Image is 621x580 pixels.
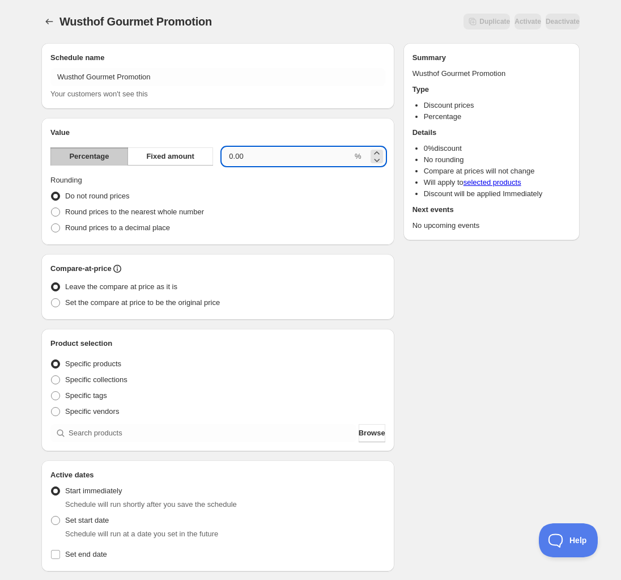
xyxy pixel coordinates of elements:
[424,188,571,200] li: Discount will be applied Immediately
[69,151,109,162] span: Percentage
[412,68,571,79] p: Wusthof Gourmet Promotion
[65,550,107,558] span: Set end date
[65,192,129,200] span: Do not round prices
[50,52,385,63] h2: Schedule name
[65,486,122,495] span: Start immediately
[146,151,194,162] span: Fixed amount
[65,359,121,368] span: Specific products
[424,177,571,188] li: Will apply to
[65,530,218,538] span: Schedule will run at a date you set in the future
[65,391,107,400] span: Specific tags
[424,166,571,177] li: Compare at prices will not change
[412,204,571,215] h2: Next events
[50,263,112,274] h2: Compare-at-price
[65,407,119,416] span: Specific vendors
[65,223,170,232] span: Round prices to a decimal place
[65,375,127,384] span: Specific collections
[65,282,177,291] span: Leave the compare at price as it is
[50,90,148,98] span: Your customers won't see this
[65,208,204,216] span: Round prices to the nearest whole number
[359,424,385,442] button: Browse
[424,111,571,122] li: Percentage
[355,152,361,160] span: %
[65,500,237,509] span: Schedule will run shortly after you save the schedule
[412,220,571,231] p: No upcoming events
[463,178,521,187] a: selected products
[65,516,109,524] span: Set start date
[69,424,356,442] input: Search products
[50,469,385,481] h2: Active dates
[41,14,57,29] button: Schedules
[412,52,571,63] h2: Summary
[50,338,385,349] h2: Product selection
[424,100,571,111] li: Discount prices
[50,176,82,184] span: Rounding
[65,298,220,307] span: Set the compare at price to be the original price
[412,127,571,138] h2: Details
[127,147,213,166] button: Fixed amount
[359,427,385,439] span: Browse
[59,15,212,28] span: Wusthof Gourmet Promotion
[539,523,598,557] iframe: Toggle Customer Support
[424,143,571,154] li: 0 % discount
[50,147,128,166] button: Percentage
[412,84,571,95] h2: Type
[424,154,571,166] li: No rounding
[50,127,385,138] h2: Value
